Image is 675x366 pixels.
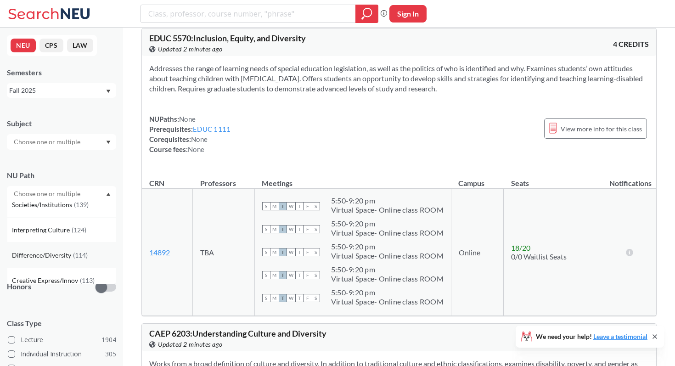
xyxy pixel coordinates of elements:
[331,205,444,214] div: Virtual Space- Online class ROOM
[355,5,378,23] div: magnifying glass
[279,271,287,279] span: T
[193,169,254,189] th: Professors
[179,115,196,123] span: None
[9,188,86,199] input: Choose one or multiple
[295,294,304,302] span: T
[188,145,204,153] span: None
[9,136,86,147] input: Choose one or multiple
[331,288,444,297] div: 5:50 - 9:20 pm
[193,125,231,133] a: EDUC 1111
[106,192,111,196] svg: Dropdown arrow
[262,202,270,210] span: S
[504,169,605,189] th: Seats
[287,248,295,256] span: W
[295,225,304,233] span: T
[511,252,567,261] span: 0/0 Waitlist Seats
[147,6,349,22] input: Class, professor, course number, "phrase"
[331,265,444,274] div: 5:50 - 9:20 pm
[304,271,312,279] span: F
[389,5,427,23] button: Sign In
[7,83,116,98] div: Fall 2025Dropdown arrow
[304,248,312,256] span: F
[295,271,304,279] span: T
[295,248,304,256] span: T
[279,225,287,233] span: T
[270,248,279,256] span: M
[312,225,320,233] span: S
[106,141,111,144] svg: Dropdown arrow
[12,276,80,286] span: Creative Express/Innov
[262,294,270,302] span: S
[536,333,647,340] span: We need your help!
[149,63,649,94] section: Addresses the range of learning needs of special education legislation, as well as the politics o...
[287,225,295,233] span: W
[304,225,312,233] span: F
[270,271,279,279] span: M
[106,90,111,93] svg: Dropdown arrow
[8,348,116,360] label: Individual Instruction
[287,202,295,210] span: W
[270,225,279,233] span: M
[67,39,93,52] button: LAW
[12,250,73,260] span: Difference/Diversity
[511,243,530,252] span: 18 / 20
[262,225,270,233] span: S
[295,202,304,210] span: T
[80,276,95,284] span: ( 113 )
[262,271,270,279] span: S
[158,44,223,54] span: Updated 2 minutes ago
[270,294,279,302] span: M
[312,294,320,302] span: S
[279,202,287,210] span: T
[331,297,444,306] div: Virtual Space- Online class ROOM
[331,219,444,228] div: 5:50 - 9:20 pm
[451,169,503,189] th: Campus
[312,202,320,210] span: S
[149,178,164,188] div: CRN
[72,226,86,234] span: ( 124 )
[8,334,116,346] label: Lecture
[7,170,116,180] div: NU Path
[593,332,647,340] a: Leave a testimonial
[279,248,287,256] span: T
[7,68,116,78] div: Semesters
[149,248,170,257] a: 14892
[304,294,312,302] span: F
[312,248,320,256] span: S
[270,202,279,210] span: M
[7,282,31,292] p: Honors
[287,294,295,302] span: W
[331,242,444,251] div: 5:50 - 9:20 pm
[304,202,312,210] span: F
[7,318,116,328] span: Class Type
[361,7,372,20] svg: magnifying glass
[74,201,89,208] span: ( 139 )
[7,118,116,129] div: Subject
[9,85,105,96] div: Fall 2025
[451,189,503,316] td: Online
[101,335,116,345] span: 1904
[193,189,254,316] td: TBA
[73,251,88,259] span: ( 114 )
[613,39,649,49] span: 4 CREDITS
[7,134,116,150] div: Dropdown arrow
[287,271,295,279] span: W
[254,169,451,189] th: Meetings
[149,328,326,338] span: CAEP 6203 : Understanding Culture and Diversity
[12,225,72,235] span: Interpreting Culture
[331,251,444,260] div: Virtual Space- Online class ROOM
[11,39,36,52] button: NEU
[191,135,208,143] span: None
[149,114,231,154] div: NUPaths: Prerequisites: Corequisites: Course fees:
[279,294,287,302] span: T
[331,228,444,237] div: Virtual Space- Online class ROOM
[7,186,116,202] div: Dropdown arrowWriting Intensive(181)Societies/Institutions(139)Interpreting Culture(124)Differenc...
[331,196,444,205] div: 5:50 - 9:20 pm
[331,274,444,283] div: Virtual Space- Online class ROOM
[105,349,116,359] span: 305
[149,33,306,43] span: EDUC 5570 : Inclusion, Equity, and Diversity
[158,339,223,349] span: Updated 2 minutes ago
[39,39,63,52] button: CPS
[12,200,74,210] span: Societies/Institutions
[262,248,270,256] span: S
